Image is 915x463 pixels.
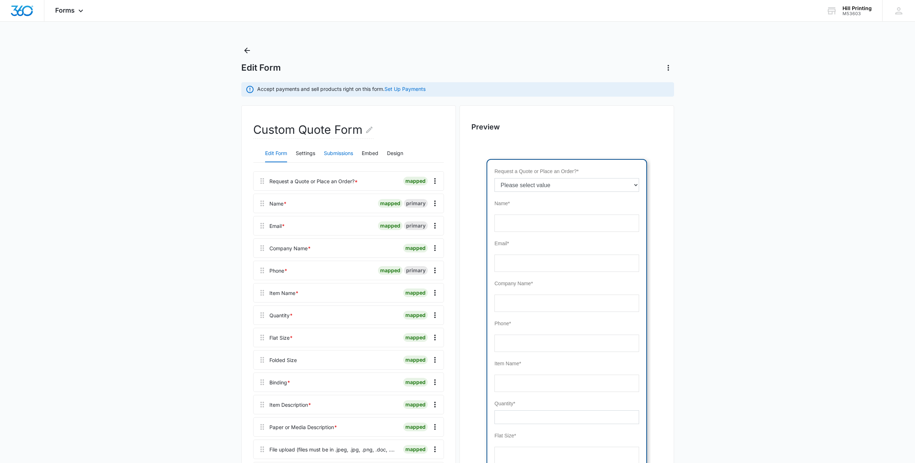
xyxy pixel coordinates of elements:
button: Overflow Menu [429,444,441,455]
div: mapped [403,423,428,431]
button: Overflow Menu [429,198,441,209]
h2: Custom Quote Form [253,121,374,139]
span: Request a Quote or Place an Order? [12,13,94,19]
span: Company Name [12,125,48,131]
div: Item Name [269,289,299,297]
h2: Preview [471,122,662,132]
div: mapped [403,177,428,185]
button: Actions [663,62,674,74]
button: Overflow Menu [429,421,441,433]
div: Quantity [269,312,293,319]
div: mapped [403,356,428,364]
div: primary [404,199,428,208]
div: Paper or Media Description [269,423,337,431]
button: Design [387,145,403,162]
div: Flat Size [269,334,293,341]
div: mapped [378,266,402,275]
div: Name [269,200,287,207]
span: Binding [12,357,28,363]
button: Overflow Menu [429,376,441,388]
div: Email [269,222,285,230]
button: Submissions [324,145,353,162]
button: Overflow Menu [429,354,441,366]
button: Edit Form Name [365,121,374,138]
a: Set Up Payments [384,86,426,92]
button: Overflow Menu [429,309,441,321]
div: Phone [269,267,287,274]
span: Phone [12,165,26,171]
button: Embed [362,145,378,162]
div: File upload (files must be in .jpeg, .jpg, .png, .doc, .docx, .pdf, or .txt format) [269,446,397,453]
div: primary [404,266,428,275]
div: Folded Size [269,356,297,364]
button: Back [241,45,253,56]
div: account id [843,11,872,16]
span: Item Description [12,389,48,395]
input: (if applicable) [12,331,156,349]
div: mapped [403,445,428,454]
div: mapped [403,244,428,252]
div: account name [843,5,872,11]
div: Request a Quote or Place an Order? [269,177,358,185]
button: Overflow Menu [429,399,441,410]
div: mapped [378,221,402,230]
p: Accept payments and sell products right on this form. [257,85,426,93]
div: mapped [403,333,428,342]
span: Forms [55,6,75,14]
button: Overflow Menu [429,287,441,299]
div: Item Description [269,401,311,409]
span: Folded Size [12,317,38,323]
button: Settings [296,145,315,162]
div: mapped [378,199,402,208]
div: Company Name [269,244,311,252]
div: mapped [403,378,428,387]
span: Quantity [12,245,30,251]
span: Name [12,45,25,51]
span: Item Name [12,205,36,211]
span: Paper or Media Description [12,439,73,445]
div: primary [404,221,428,230]
div: mapped [403,400,428,409]
button: Edit Form [265,145,287,162]
div: mapped [403,288,428,297]
div: Binding [269,379,290,386]
button: Overflow Menu [429,242,441,254]
button: Overflow Menu [429,265,441,276]
button: Overflow Menu [429,220,441,231]
span: Flat Size [12,277,31,283]
span: Email [12,85,24,91]
button: Overflow Menu [429,175,441,187]
button: Overflow Menu [429,332,441,343]
div: mapped [403,311,428,319]
h1: Edit Form [241,62,281,73]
